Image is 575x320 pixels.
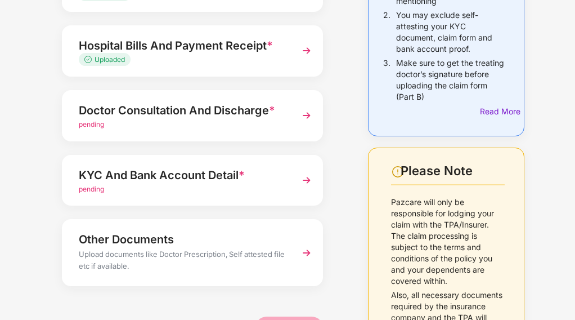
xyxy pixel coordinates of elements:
img: svg+xml;base64,PHN2ZyBpZD0iTmV4dCIgeG1sbnM9Imh0dHA6Ly93d3cudzMub3JnLzIwMDAvc3ZnIiB3aWR0aD0iMzYiIG... [297,170,317,190]
div: KYC And Bank Account Detail [79,166,287,184]
div: Other Documents [79,230,287,248]
img: svg+xml;base64,PHN2ZyBpZD0iTmV4dCIgeG1sbnM9Imh0dHA6Ly93d3cudzMub3JnLzIwMDAvc3ZnIiB3aWR0aD0iMzYiIG... [297,243,317,263]
span: pending [79,120,104,128]
img: svg+xml;base64,PHN2ZyBpZD0iTmV4dCIgeG1sbnM9Imh0dHA6Ly93d3cudzMub3JnLzIwMDAvc3ZnIiB3aWR0aD0iMzYiIG... [297,41,317,61]
div: Doctor Consultation And Discharge [79,101,287,119]
p: You may exclude self-attesting your KYC document, claim form and bank account proof. [396,10,505,55]
p: Make sure to get the treating doctor’s signature before uploading the claim form (Part B) [396,57,505,103]
div: Read More [480,105,505,118]
img: svg+xml;base64,PHN2ZyBpZD0iTmV4dCIgeG1sbnM9Imh0dHA6Ly93d3cudzMub3JnLzIwMDAvc3ZnIiB3aWR0aD0iMzYiIG... [297,105,317,126]
div: Upload documents like Doctor Prescription, Self attested file etc if available. [79,248,287,275]
p: Pazcare will only be responsible for lodging your claim with the TPA/Insurer. The claim processin... [391,197,505,287]
p: 3. [383,57,390,103]
div: Hospital Bills And Payment Receipt [79,37,287,55]
p: 2. [383,10,390,55]
img: svg+xml;base64,PHN2ZyB4bWxucz0iaHR0cDovL3d3dy53My5vcmcvMjAwMC9zdmciIHdpZHRoPSIxMy4zMzMiIGhlaWdodD... [84,56,95,63]
span: pending [79,185,104,193]
div: Please Note [401,163,505,179]
img: svg+xml;base64,PHN2ZyBpZD0iV2FybmluZ18tXzI0eDI0IiBkYXRhLW5hbWU9Ildhcm5pbmcgLSAyNHgyNCIgeG1sbnM9Im... [391,165,405,179]
span: Uploaded [95,55,125,64]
